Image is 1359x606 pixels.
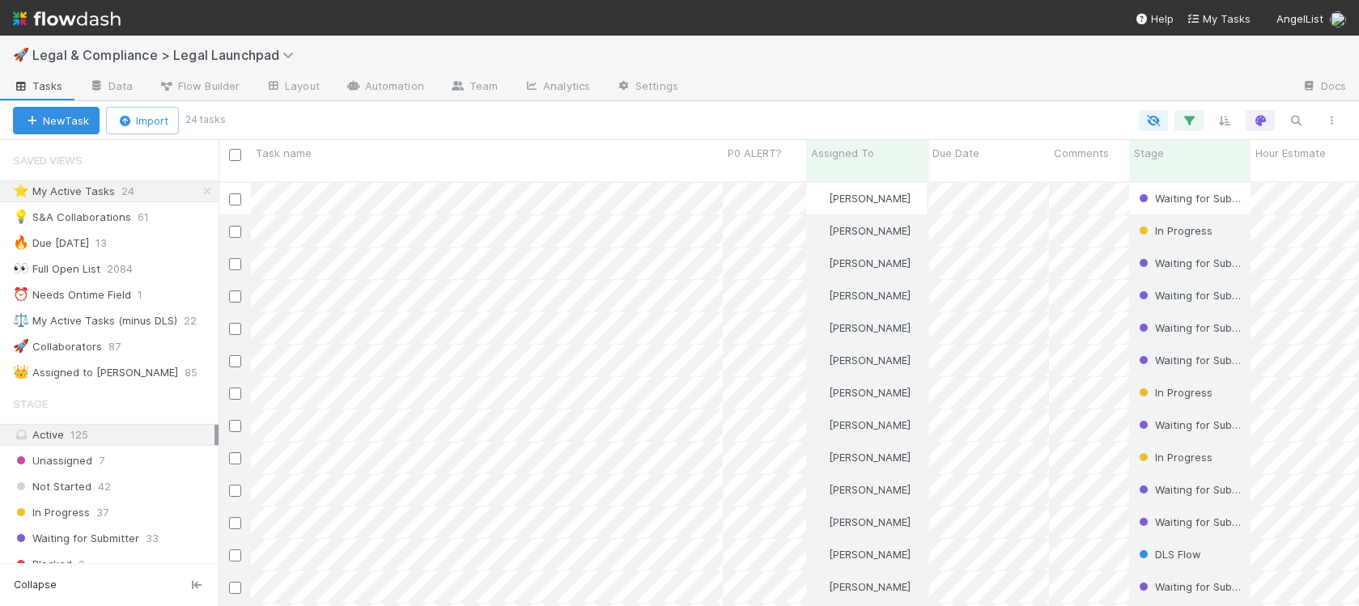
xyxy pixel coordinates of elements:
[229,420,241,432] input: Toggle Row Selected
[1136,546,1201,562] div: DLS Flow
[811,145,874,161] span: Assigned To
[1136,190,1242,206] div: Waiting for Submitter
[1136,255,1242,271] div: Waiting for Submitter
[813,580,826,593] img: avatar_b5be9b1b-4537-4870-b8e7-50cc2287641b.png
[1136,256,1262,269] span: Waiting for Submitter
[1136,449,1212,465] div: In Progress
[13,388,48,420] span: Stage
[1136,417,1242,433] div: Waiting for Submitter
[229,355,241,367] input: Toggle Row Selected
[13,313,29,327] span: ⚖️
[229,388,241,400] input: Toggle Row Selected
[1276,12,1323,25] span: AngelList
[813,578,911,595] div: [PERSON_NAME]
[829,192,911,205] span: [PERSON_NAME]
[13,285,131,305] div: Needs Ontime Field
[146,74,253,100] a: Flow Builder
[813,321,826,334] img: avatar_b5be9b1b-4537-4870-b8e7-50cc2287641b.png
[1136,481,1242,498] div: Waiting for Submitter
[184,311,213,331] span: 22
[829,386,911,399] span: [PERSON_NAME]
[813,449,911,465] div: [PERSON_NAME]
[813,418,826,431] img: avatar_b5be9b1b-4537-4870-b8e7-50cc2287641b.png
[813,384,911,400] div: [PERSON_NAME]
[229,149,241,161] input: Toggle All Rows Selected
[13,5,121,32] img: logo-inverted-e16ddd16eac7371096b0.svg
[603,74,691,100] a: Settings
[13,502,90,523] span: In Progress
[437,74,511,100] a: Team
[13,207,131,227] div: S&A Collaborations
[13,261,29,275] span: 👀
[253,74,333,100] a: Layout
[99,451,104,471] span: 7
[13,425,214,445] div: Active
[1136,514,1242,530] div: Waiting for Submitter
[1136,224,1212,237] span: In Progress
[1136,386,1212,399] span: In Progress
[1136,483,1262,496] span: Waiting for Submitter
[1136,321,1262,334] span: Waiting for Submitter
[813,222,911,239] div: [PERSON_NAME]
[829,418,911,431] span: [PERSON_NAME]
[813,451,826,464] img: avatar_b5be9b1b-4537-4870-b8e7-50cc2287641b.png
[1136,287,1242,303] div: Waiting for Submitter
[229,323,241,335] input: Toggle Row Selected
[1136,418,1262,431] span: Waiting for Submitter
[1135,11,1174,27] div: Help
[13,210,29,223] span: 💡
[1136,222,1212,239] div: In Progress
[107,259,149,279] span: 2084
[13,362,178,383] div: Assigned to [PERSON_NAME]
[13,235,29,249] span: 🔥
[1136,352,1242,368] div: Waiting for Submitter
[98,477,111,497] span: 42
[13,287,29,301] span: ⏰
[121,181,151,201] span: 24
[256,145,312,161] span: Task name
[229,290,241,303] input: Toggle Row Selected
[13,78,63,94] span: Tasks
[13,477,91,497] span: Not Started
[1136,578,1242,595] div: Waiting for Submitter
[813,514,911,530] div: [PERSON_NAME]
[813,190,911,206] div: [PERSON_NAME]
[229,517,241,529] input: Toggle Row Selected
[813,548,826,561] img: avatar_b5be9b1b-4537-4870-b8e7-50cc2287641b.png
[13,184,29,197] span: ⭐
[96,502,108,523] span: 37
[1187,11,1251,27] a: My Tasks
[76,74,146,100] a: Data
[146,528,159,549] span: 33
[13,48,29,61] span: 🚀
[1136,384,1212,400] div: In Progress
[1136,354,1262,367] span: Waiting for Submitter
[13,181,115,201] div: My Active Tasks
[829,289,911,302] span: [PERSON_NAME]
[1136,320,1242,336] div: Waiting for Submitter
[813,224,826,237] img: avatar_b5be9b1b-4537-4870-b8e7-50cc2287641b.png
[829,451,911,464] span: [PERSON_NAME]
[829,224,911,237] span: [PERSON_NAME]
[229,193,241,206] input: Toggle Row Selected
[13,451,92,471] span: Unassigned
[813,255,911,271] div: [PERSON_NAME]
[1136,548,1201,561] span: DLS Flow
[13,365,29,379] span: 👑
[813,483,826,496] img: avatar_b5be9b1b-4537-4870-b8e7-50cc2287641b.png
[229,452,241,464] input: Toggle Row Selected
[14,578,57,592] span: Collapse
[229,582,241,594] input: Toggle Row Selected
[1136,451,1212,464] span: In Progress
[1255,145,1326,161] span: Hour Estimate
[1136,192,1262,205] span: Waiting for Submitter
[13,339,29,353] span: 🚀
[829,321,911,334] span: [PERSON_NAME]
[138,285,159,305] span: 1
[32,47,302,63] span: Legal & Compliance > Legal Launchpad
[829,256,911,269] span: [PERSON_NAME]
[813,546,911,562] div: [PERSON_NAME]
[96,233,123,253] span: 13
[333,74,437,100] a: Automation
[13,107,100,134] button: NewTask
